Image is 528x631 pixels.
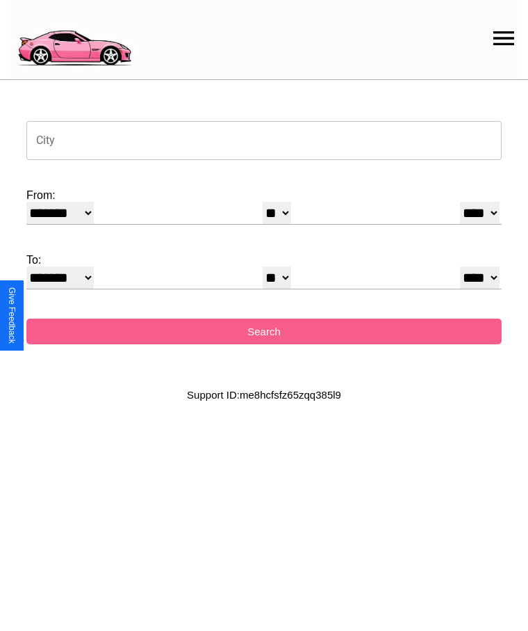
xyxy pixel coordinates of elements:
p: Support ID: me8hcfsfz65zqq385l9 [187,385,341,404]
div: Give Feedback [7,287,17,344]
label: To: [26,254,502,266]
label: From: [26,189,502,202]
img: logo [10,7,138,70]
button: Search [26,319,502,344]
